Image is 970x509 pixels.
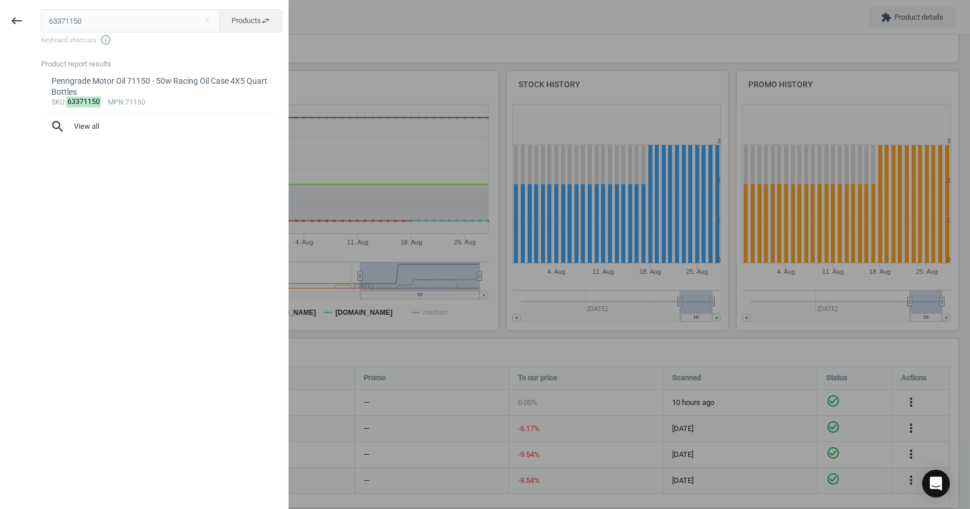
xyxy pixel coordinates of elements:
i: info_outline [100,34,111,46]
button: Close [198,16,215,26]
i: swap_horiz [261,16,270,25]
span: sku [51,98,65,106]
i: search [50,119,65,134]
span: View all [50,119,273,134]
button: Productsswap_horiz [219,9,282,32]
mark: 63371150 [66,96,102,107]
span: Keyboard shortcuts [41,34,282,46]
button: keyboard_backspace [3,8,30,35]
span: mpn [108,98,124,106]
button: searchView all [41,114,282,139]
div: Penngrade Motor Oil 71150 - 50w Racing Oil Case 4X5 Quart Bottles [51,76,273,98]
div: : :71150 [51,98,273,107]
span: Products [232,16,270,26]
i: keyboard_backspace [10,14,24,28]
input: Enter the SKU or product name [41,9,221,32]
div: Open Intercom Messenger [922,470,950,497]
div: Product report results [41,59,288,69]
